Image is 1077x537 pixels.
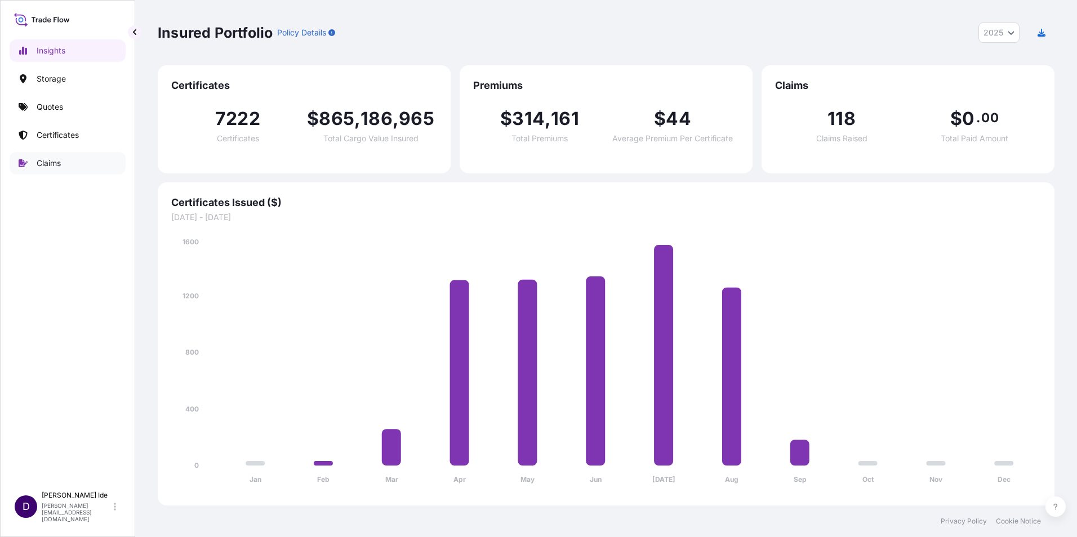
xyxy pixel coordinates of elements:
span: $ [500,110,512,128]
tspan: Jun [590,475,602,484]
tspan: 400 [185,405,199,413]
a: Privacy Policy [941,517,987,526]
span: $ [654,110,666,128]
span: 118 [827,110,856,128]
a: Certificates [10,124,126,146]
span: $ [307,110,319,128]
span: Claims Raised [816,135,867,142]
tspan: Nov [929,475,943,484]
a: Storage [10,68,126,90]
a: Cookie Notice [996,517,1041,526]
tspan: 1200 [183,292,199,300]
span: 44 [666,110,691,128]
tspan: Sep [794,475,807,484]
span: $ [950,110,962,128]
p: Insured Portfolio [158,24,273,42]
span: 186 [361,110,393,128]
span: Premiums [473,79,739,92]
button: Year Selector [978,23,1020,43]
tspan: May [520,475,535,484]
span: Certificates [171,79,437,92]
tspan: 1600 [183,238,199,246]
a: Quotes [10,96,126,118]
span: [DATE] - [DATE] [171,212,1041,223]
p: Certificates [37,129,79,141]
span: 7222 [215,110,260,128]
tspan: Aug [725,475,738,484]
span: , [393,110,399,128]
p: Insights [37,45,65,56]
tspan: Jan [250,475,261,484]
span: 865 [319,110,354,128]
span: . [976,113,980,122]
span: Total Paid Amount [941,135,1008,142]
span: Certificates [217,135,259,142]
p: Policy Details [277,27,326,38]
tspan: Apr [453,475,466,484]
span: Claims [775,79,1041,92]
tspan: [DATE] [652,475,675,484]
tspan: Oct [862,475,874,484]
span: Certificates Issued ($) [171,196,1041,209]
p: [PERSON_NAME][EMAIL_ADDRESS][DOMAIN_NAME] [42,502,112,522]
span: 0 [962,110,974,128]
span: Total Cargo Value Insured [323,135,419,142]
a: Claims [10,152,126,174]
tspan: 800 [185,348,199,356]
tspan: 0 [194,461,199,469]
span: 00 [981,113,998,122]
span: 314 [512,110,545,128]
p: [PERSON_NAME] Ide [42,491,112,500]
tspan: Feb [317,475,330,484]
span: Total Premiums [511,135,568,142]
span: 965 [399,110,434,128]
span: D [23,501,30,512]
p: Claims [37,158,61,169]
span: Average Premium Per Certificate [612,135,733,142]
p: Storage [37,73,66,84]
span: 161 [551,110,579,128]
span: , [545,110,551,128]
span: , [354,110,361,128]
span: 2025 [983,27,1003,38]
a: Insights [10,39,126,62]
tspan: Dec [998,475,1011,484]
tspan: Mar [385,475,398,484]
p: Quotes [37,101,63,113]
